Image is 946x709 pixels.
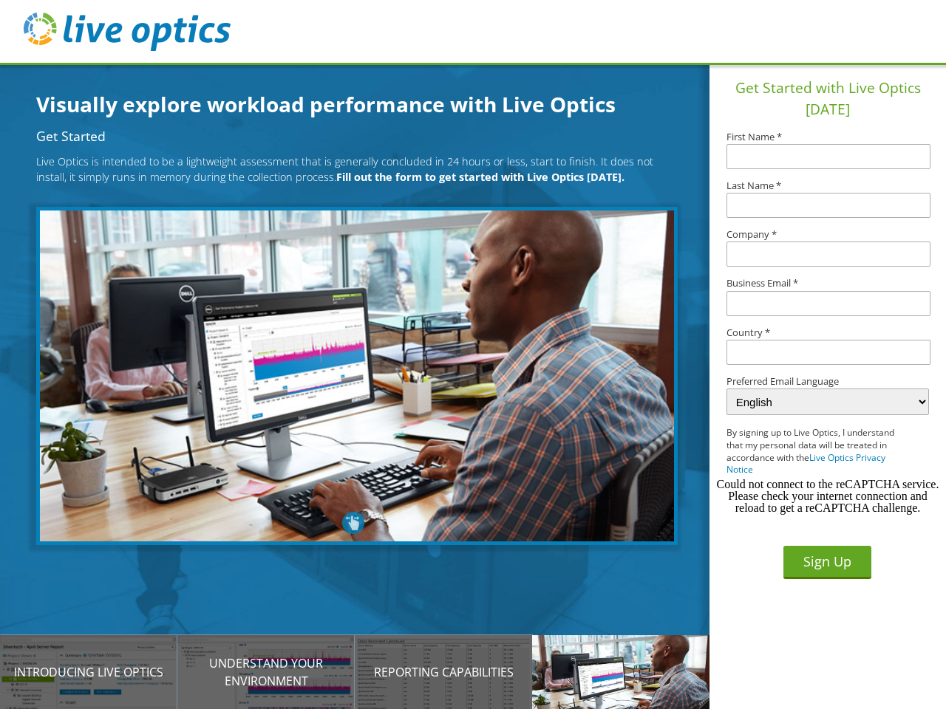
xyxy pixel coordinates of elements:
[36,207,677,545] img: Get Started
[726,328,929,338] label: Country *
[715,479,940,514] div: Could not connect to the reCAPTCHA service. Please check your internet connection and reload to g...
[336,170,625,184] b: Fill out the form to get started with Live Optics [DATE].
[726,377,929,386] label: Preferred Email Language
[36,154,670,185] p: Live Optics is intended to be a lightweight assessment that is generally concluded in 24 hours or...
[726,451,885,476] a: Live Optics Privacy Notice
[726,427,908,476] p: By signing up to Live Optics, I understand that my personal data will be treated in accordance wi...
[726,230,929,239] label: Company *
[726,278,929,288] label: Business Email *
[36,130,670,143] h2: Get Started
[726,181,929,191] label: Last Name *
[715,78,940,120] h1: Get Started with Live Optics [DATE]
[355,663,532,681] p: Reporting Capabilities
[783,546,871,579] button: Sign Up
[177,654,355,690] p: Understand your environment
[24,13,231,51] img: live_optics_svg.svg
[726,132,929,142] label: First Name *
[36,89,687,120] h1: Visually explore workload performance with Live Optics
